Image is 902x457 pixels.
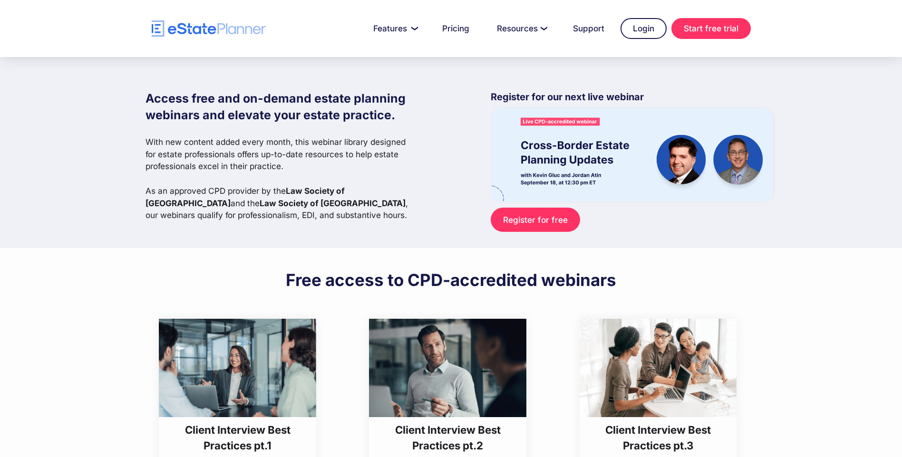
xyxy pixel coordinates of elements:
a: Start free trial [671,18,751,39]
h2: Free access to CPD-accredited webinars [286,269,616,290]
a: Support [562,19,616,38]
h3: Client Interview Best Practices pt.2 [382,422,514,454]
h1: Access free and on-demand estate planning webinars and elevate your estate practice. [145,90,416,124]
a: Resources [485,19,557,38]
p: Register for our next live webinar [491,90,773,108]
a: Pricing [431,19,481,38]
a: Register for free [491,208,580,232]
a: home [152,20,266,37]
a: Features [362,19,426,38]
strong: Law Society of [GEOGRAPHIC_DATA] [145,186,345,208]
h3: Client Interview Best Practices pt.3 [592,422,724,454]
a: Login [621,18,667,39]
img: eState Academy webinar [491,108,773,201]
strong: Law Society of [GEOGRAPHIC_DATA] [260,198,406,208]
h3: Client Interview Best Practices pt.1 [172,422,303,454]
p: With new content added every month, this webinar library designed for estate professionals offers... [145,136,416,221]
